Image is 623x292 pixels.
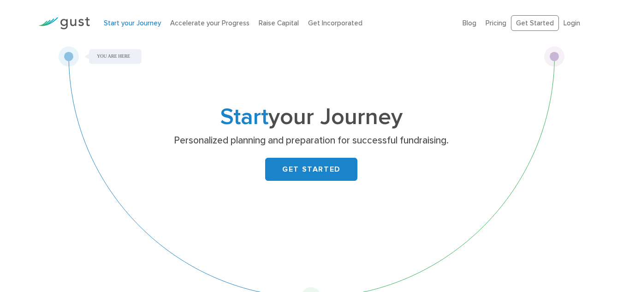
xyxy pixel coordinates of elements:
[170,19,249,27] a: Accelerate your Progress
[486,19,506,27] a: Pricing
[104,19,161,27] a: Start your Journey
[38,17,90,30] img: Gust Logo
[463,19,476,27] a: Blog
[564,19,580,27] a: Login
[220,103,268,131] span: Start
[511,15,559,31] a: Get Started
[265,158,357,181] a: GET STARTED
[259,19,299,27] a: Raise Capital
[133,134,490,147] p: Personalized planning and preparation for successful fundraising.
[308,19,362,27] a: Get Incorporated
[129,107,493,128] h1: your Journey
